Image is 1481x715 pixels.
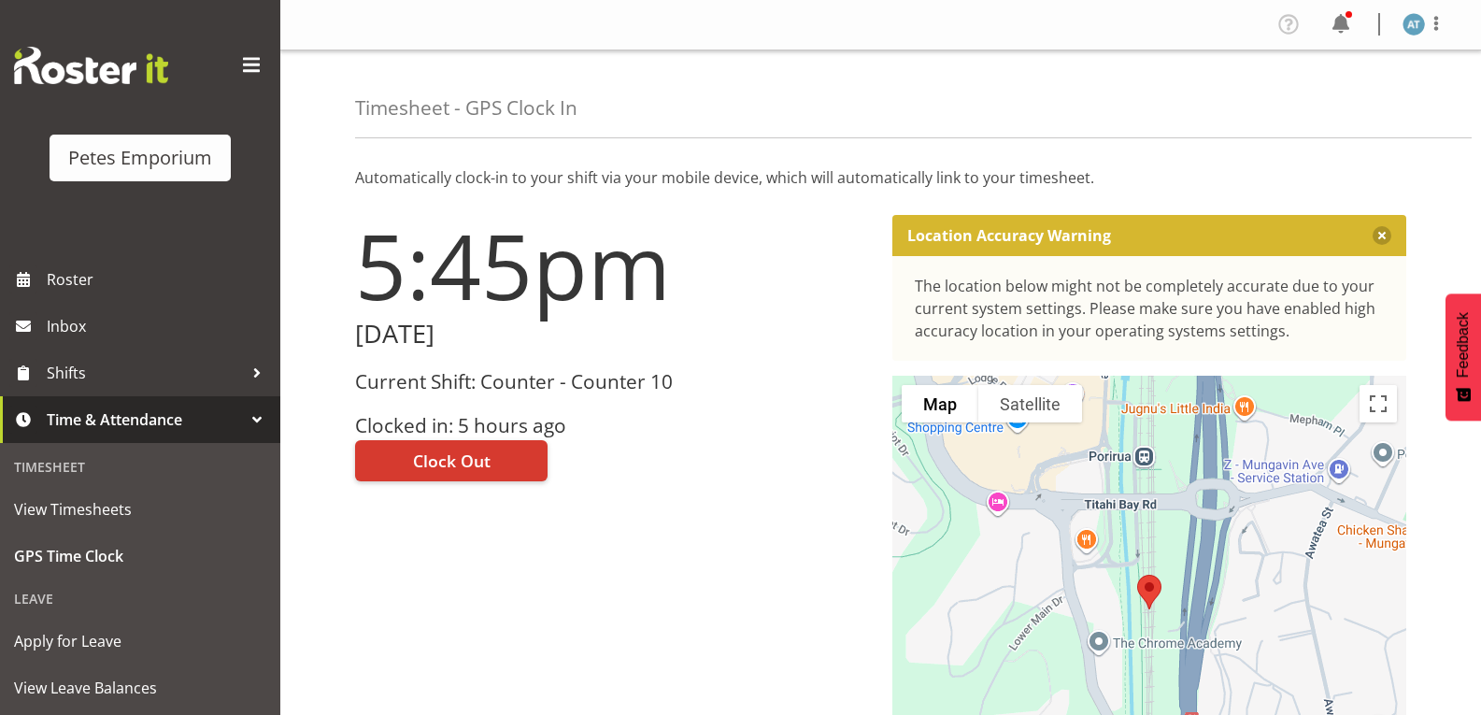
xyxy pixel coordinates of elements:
img: Rosterit website logo [14,47,168,84]
div: The location below might not be completely accurate due to your current system settings. Please m... [915,275,1385,342]
div: Timesheet [5,448,276,486]
span: Shifts [47,359,243,387]
a: GPS Time Clock [5,533,276,579]
h2: [DATE] [355,320,870,349]
button: Show satellite imagery [978,385,1082,422]
img: alex-micheal-taniwha5364.jpg [1403,13,1425,36]
h4: Timesheet - GPS Clock In [355,97,577,119]
a: View Timesheets [5,486,276,533]
span: View Leave Balances [14,674,266,702]
button: Feedback - Show survey [1445,293,1481,421]
span: GPS Time Clock [14,542,266,570]
a: Apply for Leave [5,618,276,665]
span: Time & Attendance [47,406,243,434]
button: Close message [1373,226,1391,245]
button: Show street map [902,385,978,422]
a: View Leave Balances [5,665,276,711]
span: Inbox [47,312,271,340]
h3: Clocked in: 5 hours ago [355,415,870,436]
p: Location Accuracy Warning [907,226,1111,245]
p: Automatically clock-in to your shift via your mobile device, which will automatically link to you... [355,166,1406,189]
button: Toggle fullscreen view [1360,385,1397,422]
div: Leave [5,579,276,618]
h1: 5:45pm [355,215,870,316]
button: Clock Out [355,440,548,481]
span: Roster [47,265,271,293]
div: Petes Emporium [68,144,212,172]
span: Clock Out [413,449,491,473]
span: Apply for Leave [14,627,266,655]
span: View Timesheets [14,495,266,523]
span: Feedback [1455,312,1472,378]
h3: Current Shift: Counter - Counter 10 [355,371,870,393]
